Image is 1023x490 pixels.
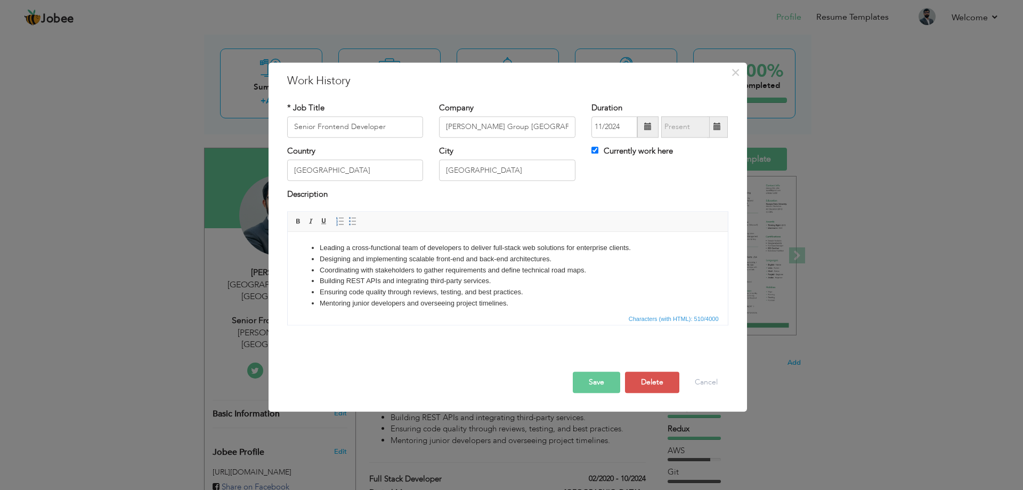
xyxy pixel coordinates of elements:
iframe: Rich Text Editor, workEditor [288,232,728,312]
div: Statistics [627,314,722,324]
button: Close [727,64,744,81]
span: × [731,63,740,82]
h3: Work History [287,73,728,89]
span: Characters (with HTML): 510/4000 [627,314,721,324]
button: Save [573,372,620,393]
button: Delete [625,372,679,393]
label: Country [287,146,315,157]
label: Duration [591,102,622,114]
a: Insert/Remove Numbered List [334,215,346,227]
a: Italic [305,215,317,227]
input: Currently work here [591,147,598,154]
a: Bold [293,215,304,227]
label: Company [439,102,474,114]
label: Description [287,189,328,200]
label: City [439,146,453,157]
label: Currently work here [591,146,673,157]
a: Underline [318,215,330,227]
a: Insert/Remove Bulleted List [347,215,359,227]
input: From [591,116,637,138]
button: Cancel [684,372,728,393]
label: * Job Title [287,102,324,114]
input: Present [661,116,710,138]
